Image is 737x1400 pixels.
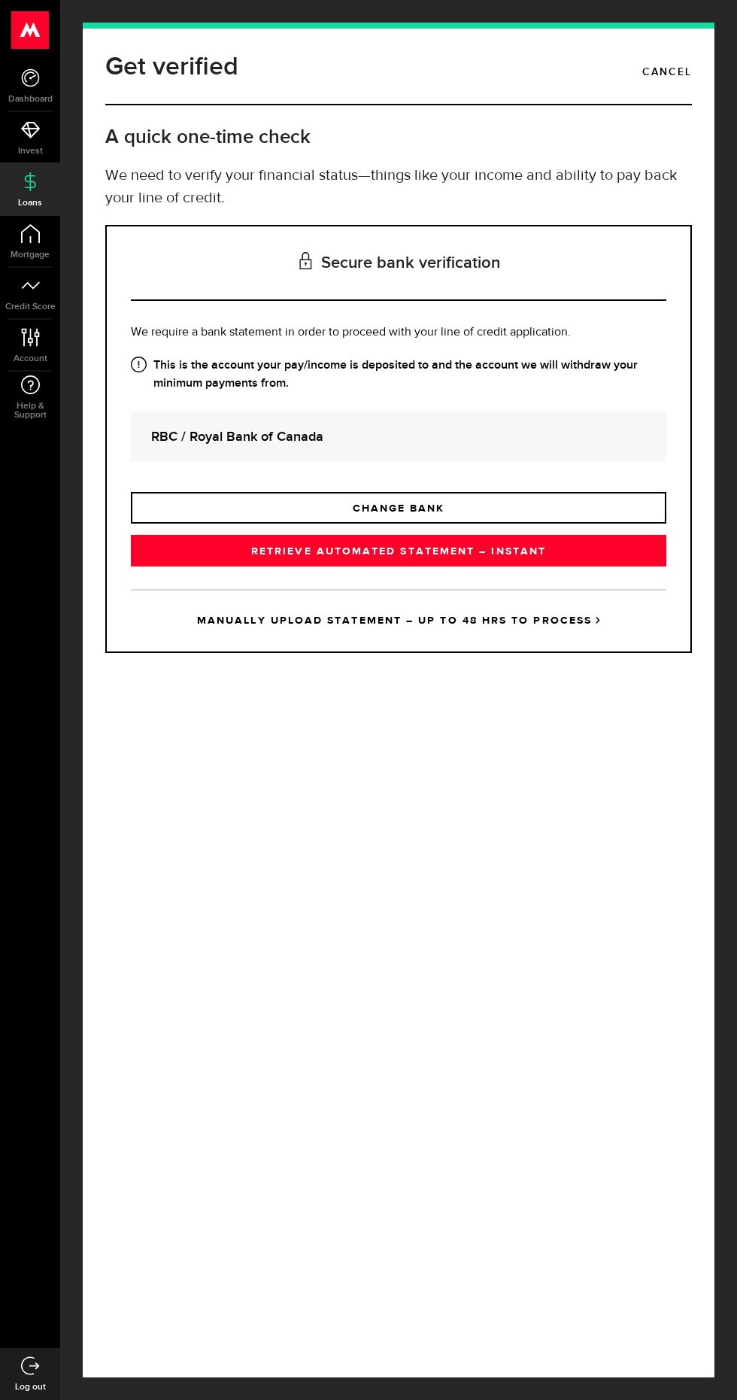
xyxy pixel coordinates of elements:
[131,326,571,339] span: We require a bank statement in order to proceed with your line of credit application.
[131,226,666,301] h3: Secure bank verification
[674,1337,737,1400] iframe: LiveChat chat widget
[131,357,666,393] strong: This is the account your pay/income is deposited to and the account we will withdraw your minimum...
[642,59,692,85] a: Cancel
[105,47,238,87] h1: Get verified
[105,165,692,210] p: We need to verify your financial status—things like your income and ability to pay back your line...
[105,125,692,150] h2: A quick one-time check
[131,492,666,524] a: CHANGE BANK
[151,427,646,447] strong: RBC / Royal Bank of Canada
[131,535,666,566] a: RETRIEVE AUTOMATED STATEMENT – INSTANT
